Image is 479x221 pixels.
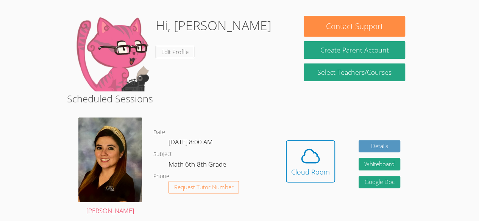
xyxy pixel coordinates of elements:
[304,16,405,37] button: Contact Support
[169,181,239,193] button: Request Tutor Number
[359,176,400,189] a: Google Doc
[153,150,172,159] dt: Subject
[153,172,169,181] dt: Phone
[286,140,335,182] button: Cloud Room
[74,16,150,91] img: default.png
[78,117,142,202] img: avatar.png
[304,63,405,81] a: Select Teachers/Courses
[304,41,405,59] button: Create Parent Account
[169,138,213,146] span: [DATE] 8:00 AM
[67,91,412,106] h2: Scheduled Sessions
[156,16,271,35] h1: Hi, [PERSON_NAME]
[156,46,194,58] a: Edit Profile
[359,140,400,153] a: Details
[359,158,400,170] button: Whiteboard
[174,184,234,190] span: Request Tutor Number
[169,159,228,172] dd: Math 6th-8th Grade
[291,167,330,177] div: Cloud Room
[78,117,142,216] a: [PERSON_NAME]
[153,128,165,137] dt: Date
